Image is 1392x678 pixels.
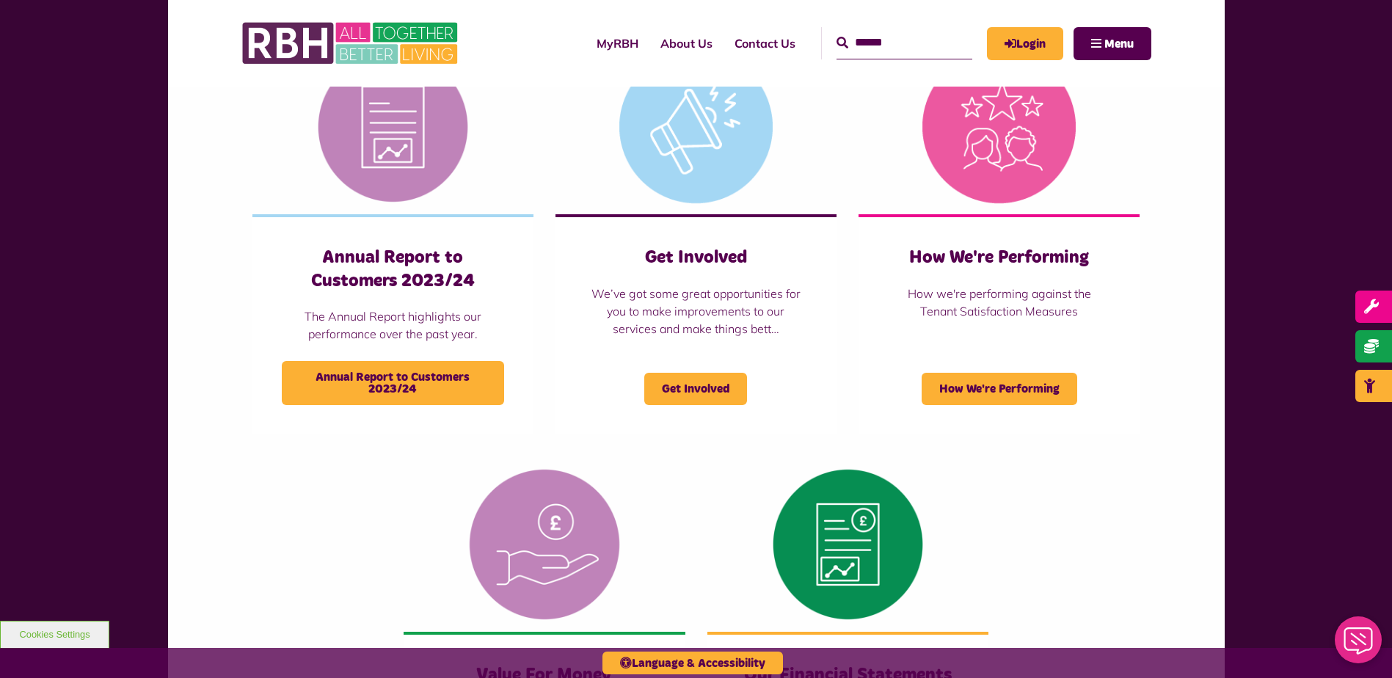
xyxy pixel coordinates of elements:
[404,456,685,633] img: Value For Money
[252,39,533,434] a: Annual Report to Customers 2023/24 The Annual Report highlights our performance over the past yea...
[602,652,783,674] button: Language & Accessibility
[282,307,504,343] p: The Annual Report highlights our performance over the past year.
[859,39,1140,215] img: We're Performing
[859,39,1140,434] a: How We're Performing How we're performing against the Tenant Satisfaction Measures How We're Perf...
[282,361,504,405] span: Annual Report to Customers 2023/24
[644,373,747,405] span: Get Involved
[585,247,807,269] h3: Get Involved
[586,23,649,63] a: MyRBH
[922,373,1077,405] span: How We're Performing
[724,23,806,63] a: Contact Us
[987,27,1063,60] a: MyRBH
[1074,27,1151,60] button: Navigation
[888,285,1110,320] p: How we're performing against the Tenant Satisfaction Measures
[1326,612,1392,678] iframe: Netcall Web Assistant for live chat
[707,456,988,633] img: Financial Statement
[585,285,807,338] p: We’ve got some great opportunities for you to make improvements to our services and make things b...
[252,39,533,215] img: Reports
[241,15,462,72] img: RBH
[555,39,837,434] a: Get Involved We’ve got some great opportunities for you to make improvements to our services and ...
[837,27,972,59] input: Search
[1104,38,1134,50] span: Menu
[649,23,724,63] a: About Us
[282,247,504,292] h3: Annual Report to Customers 2023/24
[555,39,837,215] img: Get Involved
[888,247,1110,269] h3: How We're Performing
